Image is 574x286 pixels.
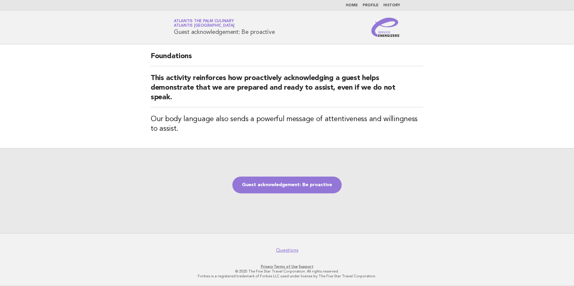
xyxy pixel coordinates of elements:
a: Guest acknowledgement: Be proactive [232,177,342,193]
h2: This activity reinforces how proactively acknowledging a guest helps demonstrate that we are prep... [151,73,423,107]
a: Home [346,4,358,7]
h2: Foundations [151,52,423,66]
a: Questions [276,247,298,253]
a: Support [299,264,313,269]
p: · · [103,264,471,269]
img: Service Energizers [371,18,400,37]
a: Privacy [261,264,273,269]
span: Atlantis [GEOGRAPHIC_DATA] [174,24,234,28]
a: Profile [363,4,379,7]
p: © 2025 The Five Star Travel Corporation. All rights reserved. [103,269,471,274]
h3: Our body language also sends a powerful message of attentiveness and willingness to assist. [151,115,423,134]
p: Forbes is a registered trademark of Forbes LLC used under license by The Five Star Travel Corpora... [103,274,471,279]
h1: Guest acknowledgement: Be proactive [174,19,275,35]
a: History [383,4,400,7]
a: Terms of Use [274,264,298,269]
a: Atlantis The Palm CulinaryAtlantis [GEOGRAPHIC_DATA] [174,19,234,28]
